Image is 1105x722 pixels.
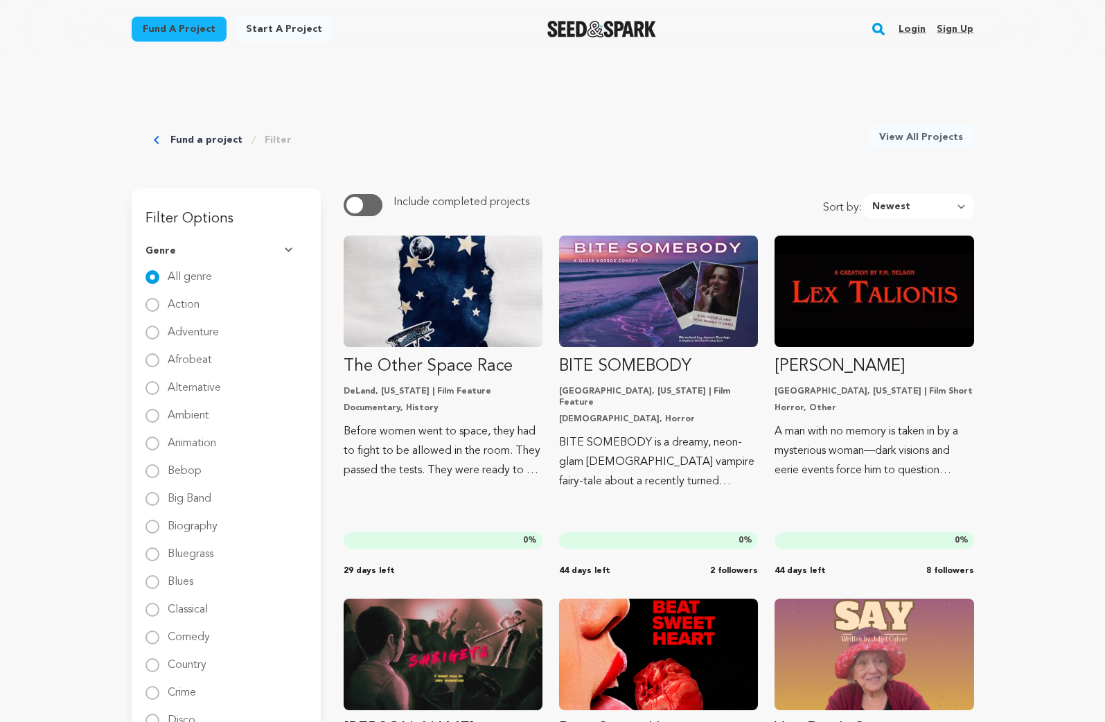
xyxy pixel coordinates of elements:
a: Fund BITE SOMEBODY [559,236,758,491]
p: [GEOGRAPHIC_DATA], [US_STATE] | Film Feature [559,386,758,408]
span: % [523,535,537,546]
span: 0 [739,536,743,545]
img: Seed&Spark Logo Dark Mode [547,21,656,37]
label: Country [168,649,206,671]
label: Blues [168,565,193,588]
p: BITE SOMEBODY is a dreamy, neon-glam [DEMOGRAPHIC_DATA] vampire fairy-tale about a recently turne... [559,433,758,491]
a: Seed&Spark Homepage [547,21,656,37]
p: Horror, Other [775,403,973,414]
p: DeLand, [US_STATE] | Film Feature [344,386,542,397]
a: Sign up [937,18,973,40]
p: Documentary, History [344,403,542,414]
label: Bebop [168,455,202,477]
img: Seed&Spark Arrow Down Icon [285,247,296,254]
span: % [739,535,752,546]
span: Genre [145,244,176,258]
a: Login [899,18,926,40]
a: Fund The Other Space Race [344,236,542,480]
a: Fund a project [132,17,227,42]
label: Comedy [168,621,210,643]
span: 0 [523,536,528,545]
span: 44 days left [775,565,826,576]
label: Action [168,288,200,310]
label: Adventure [168,316,219,338]
p: [PERSON_NAME] [775,355,973,378]
button: Genre [145,233,307,269]
label: Biography [168,510,218,532]
span: 29 days left [344,565,395,576]
a: Start a project [235,17,333,42]
p: The Other Space Race [344,355,542,378]
label: Classical [168,593,208,615]
a: Fund Lex Talionis [775,236,973,480]
label: Crime [168,676,196,698]
label: Afrobeat [168,344,212,366]
label: Ambient [168,399,209,421]
p: [DEMOGRAPHIC_DATA], Horror [559,414,758,425]
p: BITE SOMEBODY [559,355,758,378]
span: Include completed projects [394,197,529,208]
span: 0 [955,536,960,545]
span: Sort by: [823,200,864,219]
span: 8 followers [926,565,974,576]
a: Filter [265,133,292,147]
div: Breadcrumb [154,125,292,155]
label: All genre [168,261,212,283]
a: Fund a project [170,133,242,147]
label: Bluegrass [168,538,213,560]
label: Animation [168,427,216,449]
span: 2 followers [710,565,758,576]
span: 44 days left [559,565,610,576]
p: A man with no memory is taken in by a mysterious woman—dark visions and eerie events force him to... [775,422,973,480]
p: Before women went to space, they had to fight to be allowed in the room. They passed the tests. T... [344,422,542,480]
a: View All Projects [868,125,974,150]
label: Big Band [168,482,211,504]
p: [GEOGRAPHIC_DATA], [US_STATE] | Film Short [775,386,973,397]
h3: Filter Options [132,188,321,233]
label: Alternative [168,371,221,394]
span: % [955,535,969,546]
